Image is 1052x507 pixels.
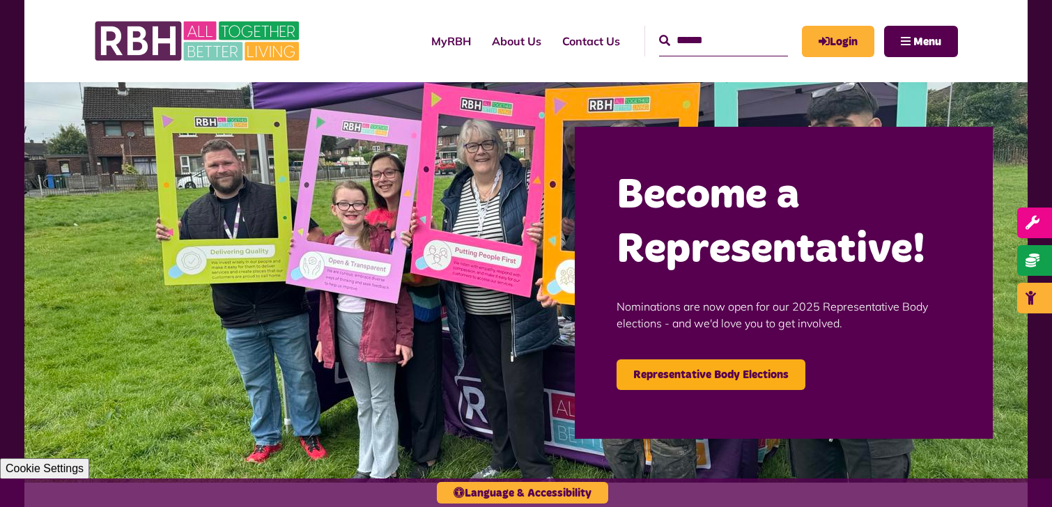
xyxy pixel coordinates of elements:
button: Navigation [884,26,958,57]
img: RBH [94,14,303,68]
a: Contact Us [552,22,631,60]
span: Menu [913,36,941,47]
a: Representative Body Elections [617,359,805,390]
a: About Us [481,22,552,60]
button: Language & Accessibility [437,482,608,504]
a: MyRBH [802,26,874,57]
p: Nominations are now open for our 2025 Representative Body elections - and we'd love you to get in... [617,277,951,352]
img: Image (22) [24,82,1028,483]
a: MyRBH [421,22,481,60]
h2: Become a Representative! [617,169,951,277]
